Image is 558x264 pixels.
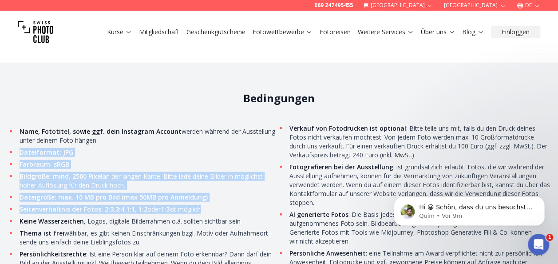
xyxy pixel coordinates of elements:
[320,28,351,36] a: Fotoreisen
[186,28,245,36] a: Geschenkgutscheine
[287,124,551,160] li: : Bitte teile uns mit, falls du den Druck deines Fotos nicht verkaufen möchtest. Von jedem Foto w...
[253,28,313,36] a: Fotowettbewerbe
[7,91,551,105] h2: Bedingungen
[358,28,414,36] a: Weitere Services
[17,127,281,145] li: werden während der Ausstellung unter deinem Foto hängen
[462,28,484,36] a: Blog
[316,26,354,38] button: Fotoreisen
[380,178,558,240] iframe: Intercom notifications Nachricht
[20,148,73,156] strong: Dateiformat: JPG
[139,28,179,36] a: Mitgliedschaft
[17,217,281,226] li: , Logos, digitale Bilderrahmen o.ä. sollten sichtbar sein
[249,26,316,38] button: Fotowettbewerbe
[107,28,132,36] a: Kurse
[20,205,114,213] strong: Seitenverhältnis der Fotos: 2:3
[103,26,135,38] button: Kurse
[20,229,64,237] strong: Thema ist frei
[126,205,147,213] strong: 1:1, 1:2
[18,14,53,50] img: Swiss photo club
[115,205,124,213] strong: 3:4
[380,124,406,132] strong: optional
[421,28,455,36] a: Über uns
[20,127,182,136] strong: Name, Fototitel, sowie ggf. dein Instagram Account
[20,250,86,258] strong: Persönlichkeitsrechte
[287,163,551,207] li: : ist grundsätzlich erlaubt. Fotos, die wir während der Ausstellung aufnehmen, können für die Ver...
[20,193,208,201] strong: Dateigröße: max. 10 MB pro Bild (max 50MB pro Anmeldung)
[17,205,281,214] li: , , oder ist möglich
[417,26,459,38] button: Über uns
[354,26,417,38] button: Weitere Services
[289,249,366,257] strong: Persönliche Anwesenheit
[289,124,378,132] strong: Verkauf von Fotodrucken ist
[183,26,249,38] button: Geschenkgutscheine
[546,234,553,241] span: 1
[20,217,84,225] strong: Keine Wasserzeichen
[20,172,103,180] strong: Bildgröße: mind. 2500 Pixel
[161,205,170,213] strong: 1:3
[20,160,69,168] strong: Farbraum: sRGB
[135,26,183,38] button: Mitgliedschaft
[314,2,353,9] a: 069 247495455
[289,210,348,219] strong: AI generierte Fotos
[528,234,549,255] iframe: Intercom live chat
[289,163,393,171] strong: Fotografieren bei der Ausstellung
[17,172,281,190] li: an der langen Kante. Bitte lade deine Bilder in möglichst hoher Auflösung für den Druck hoch.
[459,26,487,38] button: Blog
[17,229,281,247] li: wählbar, es gibt keinen Einschränkungen bzgl. Motiv oder Aufnahmeort - sende uns einfach deine Li...
[287,210,551,246] li: : Die Basis jedes eingereichten Fotos muss ein mit einer Kamera aufgenommenes Foto sein. Bildbear...
[491,26,540,38] button: Einloggen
